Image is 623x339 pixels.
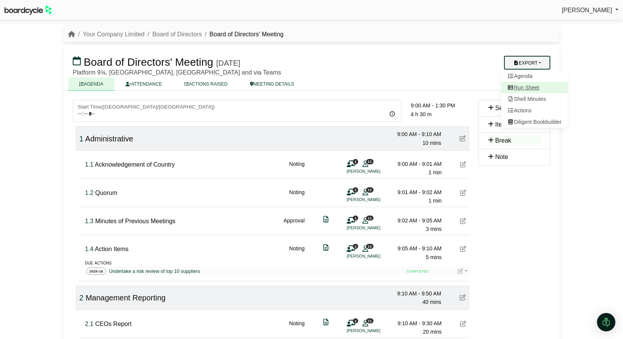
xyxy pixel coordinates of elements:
a: Board of Directors [152,31,202,37]
span: 11 [366,318,373,323]
a: [PERSON_NAME] [562,5,618,15]
span: 1 [353,159,358,164]
div: due actions [85,258,469,267]
div: 9:10 AM - 9:50 AM [388,289,441,298]
a: Diligent Bookbuilder [501,116,568,128]
span: Click to fine tune number [85,218,93,224]
div: Noting [289,188,305,205]
a: MEETING DETAILS [239,77,305,91]
span: Break [495,137,511,144]
a: Actions [501,105,568,116]
div: Open Intercom Messenger [597,313,615,331]
a: Agenda [501,70,568,82]
span: Click to fine tune number [85,321,93,327]
span: Action Items [95,246,129,252]
div: 9:00 AM - 9:10 AM [388,130,441,138]
span: 1 [353,187,358,192]
span: Item [495,121,507,128]
li: [PERSON_NAME] [347,253,404,260]
span: 11 [366,216,373,221]
a: ACTIONS RAISED [173,77,238,91]
span: 11 [366,159,373,164]
span: CEOs Report [95,321,132,327]
nav: breadcrumb [68,29,284,39]
span: 40 mins [422,299,441,305]
li: [PERSON_NAME] [347,328,404,334]
span: 1 [353,318,358,323]
span: Board of Directors' Meeting [84,56,213,68]
span: 1 [353,216,358,221]
div: 9:10 AM - 9:30 AM [388,319,442,328]
div: 9:05 AM - 9:10 AM [388,244,442,253]
span: 11 [366,187,373,192]
span: Click to fine tune number [79,294,83,302]
li: [PERSON_NAME] [347,168,404,175]
div: Approval [284,216,305,234]
span: Note [495,154,508,160]
span: 5 mins [426,254,442,260]
a: Undertake a risk review of top 10 suppliers [108,268,202,275]
div: Noting [289,244,305,261]
img: BoardcycleBlackGreen-aaafeed430059cb809a45853b8cf6d952af9d84e6e89e1f1685b34bfd5cb7d64.svg [5,5,52,15]
a: AGENDA [68,77,114,91]
a: Run Sheet [501,82,568,93]
span: COMPLETED [404,269,431,275]
span: 1 min [429,169,442,175]
li: [PERSON_NAME] [347,225,404,231]
span: 2025-16 [86,268,106,275]
a: Your Company Limited [83,31,144,37]
div: [DATE] [216,58,240,68]
span: Minutes of Previous Meetings [95,218,176,224]
span: Click to fine tune number [79,135,83,143]
span: Management Reporting [86,294,166,302]
span: [PERSON_NAME] [562,7,612,13]
a: Shell Minutes [501,93,568,105]
span: Acknowledgement of Country [95,161,175,168]
span: 10 mins [422,140,441,146]
a: ATTENDANCE [114,77,173,91]
button: Export [504,56,550,70]
span: Section [495,105,515,111]
span: Click to fine tune number [85,246,93,252]
div: 9:01 AM - 9:02 AM [388,188,442,196]
span: 3 mins [426,226,442,232]
div: Noting [289,160,305,177]
span: Administrative [85,135,134,143]
li: Board of Directors' Meeting [202,29,284,39]
div: 9:00 AM - 1:30 PM [411,101,469,110]
span: 20 mins [423,329,442,335]
span: 11 [366,244,373,249]
span: Quorum [95,190,117,196]
span: 4 h 30 m [411,111,431,117]
span: Click to fine tune number [85,190,93,196]
div: 9:02 AM - 9:05 AM [388,216,442,225]
div: 9:00 AM - 9:01 AM [388,160,442,168]
span: Click to fine tune number [85,161,93,168]
span: 1 [353,244,358,249]
span: Platform 9¾, [GEOGRAPHIC_DATA], [GEOGRAPHIC_DATA] and via Teams [73,69,281,76]
span: 1 min [429,198,442,204]
div: Noting [289,319,305,336]
li: [PERSON_NAME] [347,196,404,203]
